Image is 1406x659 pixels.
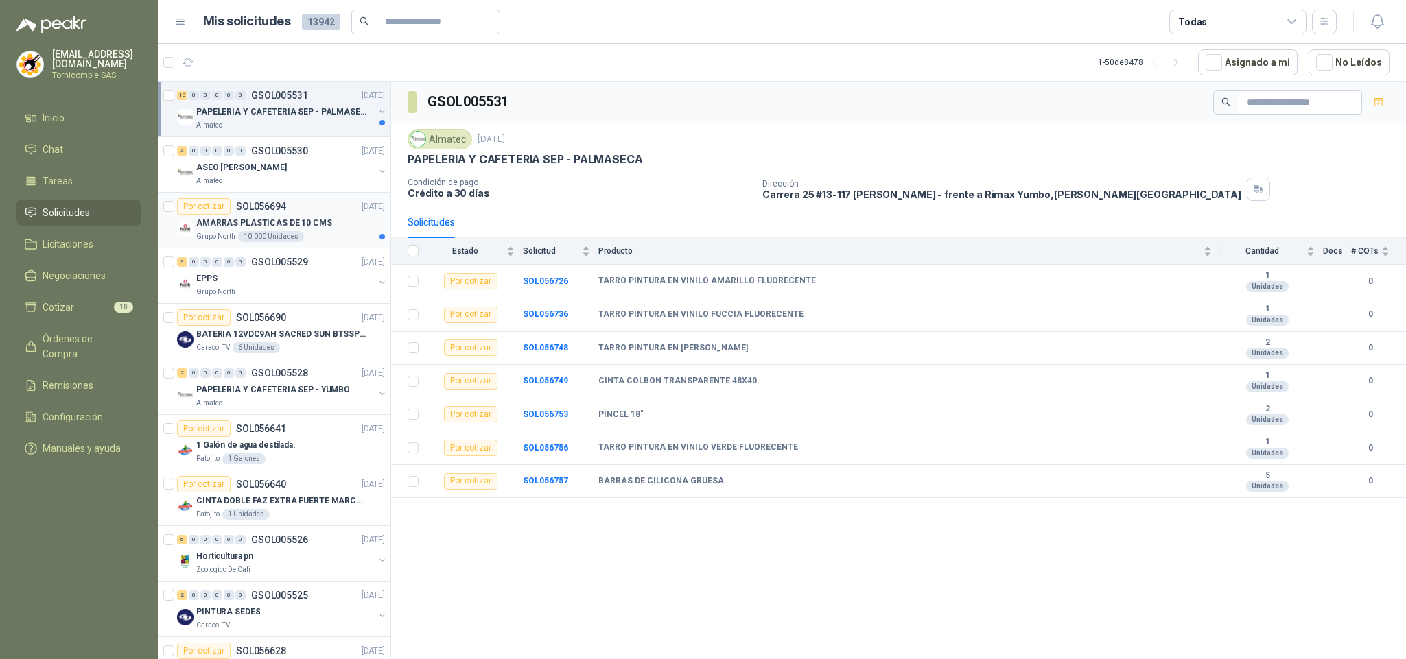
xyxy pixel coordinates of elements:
span: Manuales y ayuda [43,441,121,456]
th: Cantidad [1220,238,1323,265]
p: ASEO [PERSON_NAME] [196,161,287,174]
div: 0 [224,368,234,378]
a: Por cotizarSOL056640[DATE] Company LogoCINTA DOBLE FAZ EXTRA FUERTE MARCA:3MPatojito1 Unidades [158,470,390,526]
div: 3 [177,257,187,267]
b: TARRO PINTURA EN VINILO FUCCIA FLUORECENTE [598,309,804,320]
div: Por cotizar [177,420,231,437]
p: GSOL005526 [251,535,308,544]
div: Solicitudes [408,215,455,230]
p: PAPELERIA Y CAFETERIA SEP - PALMASECA [408,152,642,167]
a: Cotizar10 [16,294,141,320]
p: [DATE] [362,145,385,158]
p: Almatec [196,176,222,187]
div: 0 [235,91,246,100]
p: Condición de pago [408,178,751,187]
div: Por cotizar [444,373,497,390]
b: 0 [1351,374,1390,387]
a: SOL056756 [523,443,568,453]
div: 6 [177,535,187,544]
p: AMARRAS PLASTICAS DE 10 CMS [196,217,332,230]
b: SOL056757 [523,476,568,486]
p: Almatec [196,398,222,409]
p: PAPELERIA Y CAFETERIA SEP - PALMASECA [196,106,367,119]
span: Solicitudes [43,205,90,220]
img: Company Logo [410,132,425,147]
div: 1 Unidades [222,509,270,520]
b: PINCEL 18" [598,409,644,420]
p: Dirección [762,179,1241,189]
a: Órdenes de Compra [16,326,141,367]
b: 0 [1351,308,1390,321]
span: Solicitud [523,246,579,256]
b: 1 [1220,370,1315,381]
span: Cantidad [1220,246,1304,256]
div: 1 Galones [222,453,266,464]
a: Por cotizarSOL056690[DATE] Company LogoBATERIA 12VDC9AH SACRED SUN BTSSP12-9HRCaracol TV6 Unidades [158,304,390,359]
div: 0 [224,535,234,544]
p: Grupo North [196,287,235,298]
div: 0 [212,146,222,156]
p: GSOL005525 [251,590,308,600]
a: SOL056748 [523,343,568,352]
p: [DATE] [362,256,385,269]
b: 0 [1351,408,1390,421]
a: Licitaciones [16,231,141,257]
div: 0 [189,257,199,267]
div: 4 [177,146,187,156]
span: Licitaciones [43,237,93,252]
p: Patojito [196,453,220,464]
div: Por cotizar [444,273,497,289]
span: Estado [427,246,504,256]
span: # COTs [1351,246,1379,256]
span: Inicio [43,110,65,125]
b: SOL056749 [523,376,568,385]
div: Unidades [1246,315,1289,326]
a: SOL056726 [523,276,568,286]
span: Órdenes de Compra [43,331,128,361]
b: 1 [1220,304,1315,315]
b: 1 [1220,270,1315,281]
p: [DATE] [362,200,385,213]
p: Zoologico De Cali [196,564,250,575]
div: 0 [189,368,199,378]
button: No Leídos [1309,49,1390,75]
div: Por cotizar [177,643,231,659]
p: Patojito [196,509,220,520]
p: Horticultura pn [196,550,253,563]
b: 0 [1351,342,1390,355]
div: 0 [189,91,199,100]
img: Company Logo [177,276,194,292]
span: Remisiones [43,378,93,393]
b: 0 [1351,275,1390,288]
img: Company Logo [177,331,194,348]
a: Configuración [16,404,141,430]
a: 10 0 0 0 0 0 GSOL005531[DATE] Company LogoPAPELERIA Y CAFETERIA SEP - PALMASECAAlmatec [177,87,388,131]
p: SOL056640 [236,479,286,489]
b: 5 [1220,470,1315,481]
b: BARRAS DE CILICONA GRUESA [598,476,724,487]
b: 0 [1351,475,1390,488]
b: SOL056753 [523,409,568,419]
p: GSOL005530 [251,146,308,156]
a: 4 0 0 0 0 0 GSOL005530[DATE] Company LogoASEO [PERSON_NAME]Almatec [177,143,388,187]
p: EPPS [196,272,218,285]
div: 0 [212,257,222,267]
img: Company Logo [177,498,194,514]
img: Company Logo [177,387,194,403]
b: TARRO PINTURA EN VINILO AMARILLO FLUORECENTE [598,276,816,287]
a: 2 0 0 0 0 0 GSOL005525[DATE] Company LogoPINTURA SEDESCaracol TV [177,587,388,631]
img: Company Logo [177,109,194,125]
div: Unidades [1246,481,1289,492]
a: 6 0 0 0 0 0 GSOL005526[DATE] Company LogoHorticultura pnZoologico De Cali [177,531,388,575]
div: 0 [200,91,211,100]
div: 0 [224,146,234,156]
div: 0 [224,590,234,600]
div: Por cotizar [177,309,231,326]
div: 10.000 Unidades [238,231,304,242]
a: SOL056736 [523,309,568,319]
div: 0 [235,257,246,267]
p: [DATE] [362,422,385,435]
div: Por cotizar [444,440,497,456]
